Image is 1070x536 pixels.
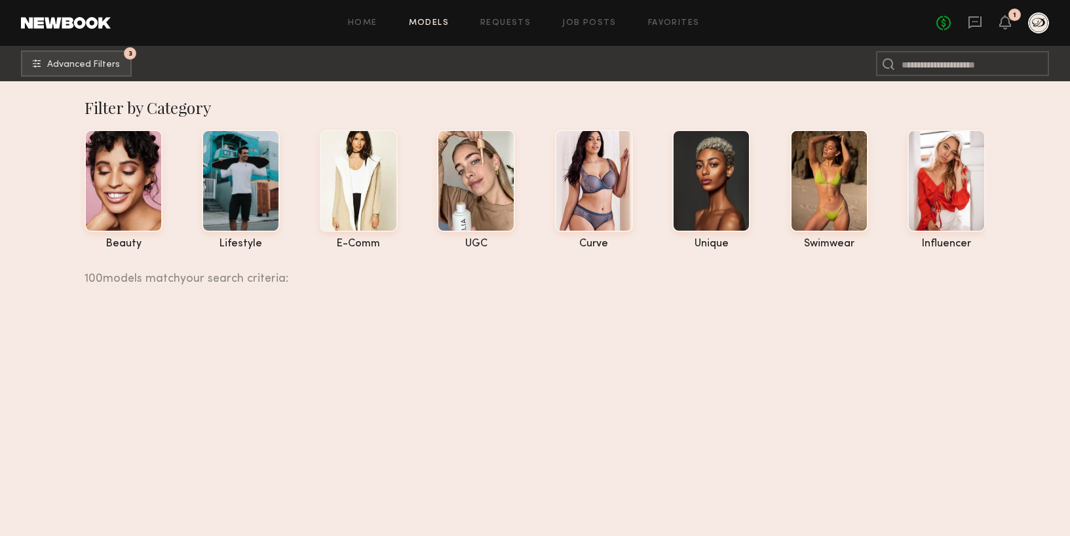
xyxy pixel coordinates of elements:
[85,258,975,285] div: 100 models match your search criteria:
[790,239,868,250] div: swimwear
[47,60,120,69] span: Advanced Filters
[672,239,750,250] div: unique
[21,50,132,77] button: 3Advanced Filters
[128,50,132,56] span: 3
[555,239,633,250] div: curve
[348,19,377,28] a: Home
[562,19,617,28] a: Job Posts
[409,19,449,28] a: Models
[437,239,515,250] div: UGC
[908,239,985,250] div: influencer
[648,19,700,28] a: Favorites
[85,239,162,250] div: beauty
[320,239,398,250] div: e-comm
[85,97,985,118] div: Filter by Category
[1013,12,1016,19] div: 1
[480,19,531,28] a: Requests
[202,239,280,250] div: lifestyle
